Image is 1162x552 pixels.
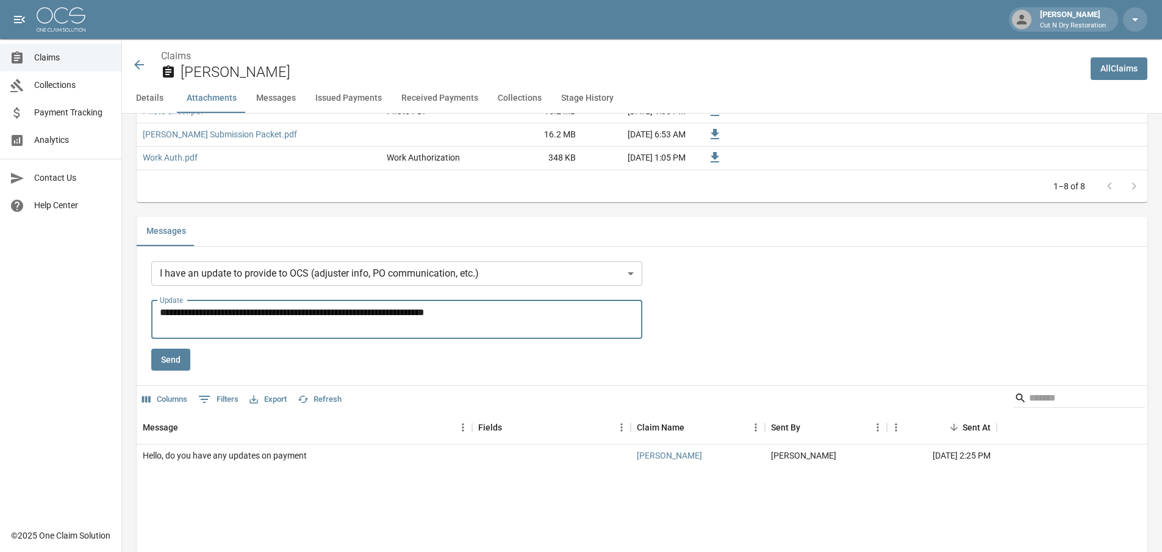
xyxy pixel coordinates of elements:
button: Received Payments [392,84,488,113]
div: Message [137,410,472,445]
button: Menu [612,418,631,437]
p: Cut N Dry Restoration [1040,21,1106,31]
div: [PERSON_NAME] [1035,9,1111,31]
div: [DATE] 1:05 PM [582,147,692,170]
img: ocs-logo-white-transparent.png [37,7,85,32]
div: Work Authorization [387,151,460,164]
button: Sort [800,419,817,436]
button: Issued Payments [306,84,392,113]
button: Menu [887,418,905,437]
span: Help Center [34,199,112,212]
button: Show filters [195,390,242,409]
div: [DATE] 6:53 AM [582,123,692,147]
span: Payment Tracking [34,106,112,119]
button: Select columns [139,390,190,409]
div: Sent By [771,410,800,445]
span: Analytics [34,134,112,147]
a: Claims [161,50,191,62]
div: 16.2 MB [490,123,582,147]
button: Sort [502,419,519,436]
div: Claim Name [637,410,684,445]
button: Attachments [177,84,246,113]
div: Fields [472,410,631,445]
a: [PERSON_NAME] Submission Packet.pdf [143,128,297,140]
span: Collections [34,79,112,92]
button: Refresh [295,390,345,409]
a: [PERSON_NAME] [637,449,702,462]
nav: breadcrumb [161,49,1081,64]
button: Menu [454,418,472,437]
button: Messages [246,84,306,113]
button: open drawer [7,7,32,32]
span: Claims [34,51,112,64]
div: Sent At [963,410,991,445]
div: Fields [478,410,502,445]
span: Contact Us [34,172,112,184]
div: Sent At [887,410,997,445]
button: Messages [137,217,196,246]
div: Amber Marquez [771,449,836,462]
button: Send [151,349,190,371]
div: Claim Name [631,410,765,445]
button: Menu [869,418,887,437]
button: Menu [747,418,765,437]
button: Sort [684,419,701,436]
div: 348 KB [490,147,582,170]
div: Sent By [765,410,887,445]
div: Hello, do you have any updates on payment [143,449,307,462]
button: Stage History [551,84,623,113]
h2: [PERSON_NAME] [181,64,1081,81]
button: Sort [945,419,963,436]
a: Work Auth.pdf [143,151,198,164]
a: AllClaims [1091,57,1147,80]
p: 1–8 of 8 [1053,180,1085,192]
button: Collections [488,84,551,113]
div: anchor tabs [122,84,1162,113]
button: Export [246,390,290,409]
div: related-list tabs [137,217,1147,246]
div: Message [143,410,178,445]
div: [DATE] 2:25 PM [887,445,997,467]
button: Details [122,84,177,113]
button: Sort [178,419,195,436]
div: © 2025 One Claim Solution [11,529,110,542]
label: Update [160,295,183,305]
div: I have an update to provide to OCS (adjuster info, PO communication, etc.) [151,261,642,286]
div: Search [1014,388,1145,410]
